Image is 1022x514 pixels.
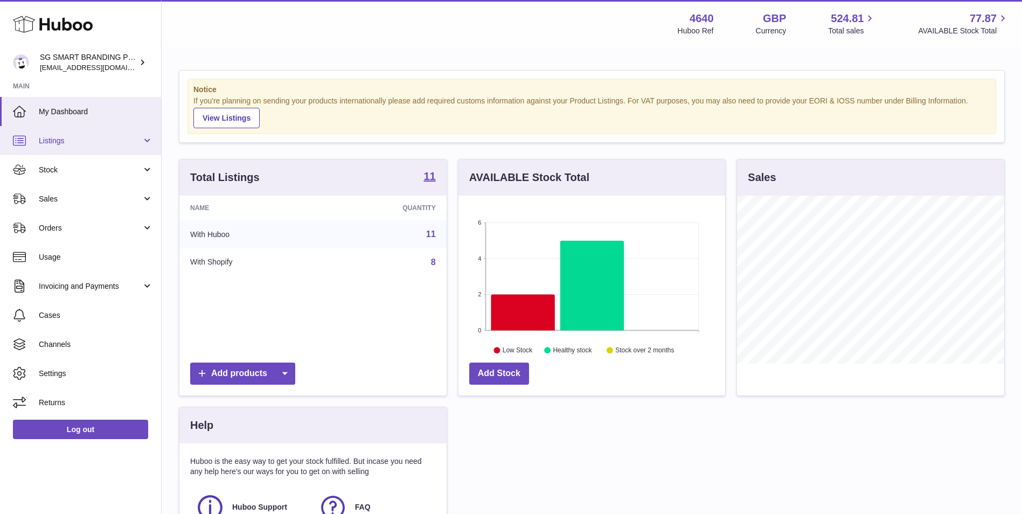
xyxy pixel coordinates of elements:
div: If you're planning on sending your products internationally please add required customs informati... [193,96,990,128]
span: Channels [39,339,153,350]
span: FAQ [355,502,371,512]
a: View Listings [193,108,260,128]
a: 11 [423,171,435,184]
strong: GBP [763,11,786,26]
a: 77.87 AVAILABLE Stock Total [918,11,1009,36]
a: 524.81 Total sales [828,11,876,36]
strong: Notice [193,85,990,95]
text: 0 [478,327,481,334]
th: Quantity [323,196,446,220]
text: Healthy stock [553,346,592,354]
td: With Huboo [179,220,323,248]
span: Listings [39,136,142,146]
text: 4 [478,255,481,262]
text: Stock over 2 months [615,346,674,354]
p: Huboo is the easy way to get your stock fulfilled. But incase you need any help here's our ways f... [190,456,436,477]
span: Huboo Support [232,502,287,512]
h3: AVAILABLE Stock Total [469,170,589,185]
th: Name [179,196,323,220]
strong: 4640 [690,11,714,26]
div: Currency [756,26,787,36]
span: Orders [39,223,142,233]
span: 77.87 [970,11,997,26]
span: Invoicing and Payments [39,281,142,291]
span: Settings [39,369,153,379]
span: My Dashboard [39,107,153,117]
span: Total sales [828,26,876,36]
div: Huboo Ref [678,26,714,36]
a: 8 [431,258,436,267]
span: Cases [39,310,153,321]
span: Returns [39,398,153,408]
a: Add Stock [469,363,529,385]
strong: 11 [423,171,435,182]
a: Log out [13,420,148,439]
span: 524.81 [831,11,864,26]
span: AVAILABLE Stock Total [918,26,1009,36]
span: Usage [39,252,153,262]
span: Stock [39,165,142,175]
td: With Shopify [179,248,323,276]
h3: Total Listings [190,170,260,185]
h3: Help [190,418,213,433]
a: 11 [426,230,436,239]
div: SG SMART BRANDING PTE. LTD. [40,52,137,73]
span: Sales [39,194,142,204]
text: Low Stock [503,346,533,354]
text: 6 [478,219,481,226]
text: 2 [478,291,481,297]
span: [EMAIL_ADDRESS][DOMAIN_NAME] [40,63,158,72]
h3: Sales [748,170,776,185]
a: Add products [190,363,295,385]
img: internalAdmin-4640@internal.huboo.com [13,54,29,71]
